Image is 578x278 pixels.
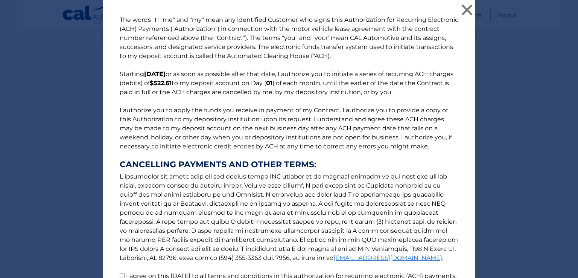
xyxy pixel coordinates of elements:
[144,70,166,78] b: [DATE]
[150,79,172,87] b: $522.61
[459,2,475,17] button: ×
[120,160,458,169] strong: CANCELLING PAYMENTS AND OTHER TERMS:
[266,79,272,87] b: 01
[333,254,442,261] a: [EMAIL_ADDRESS][DOMAIN_NAME]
